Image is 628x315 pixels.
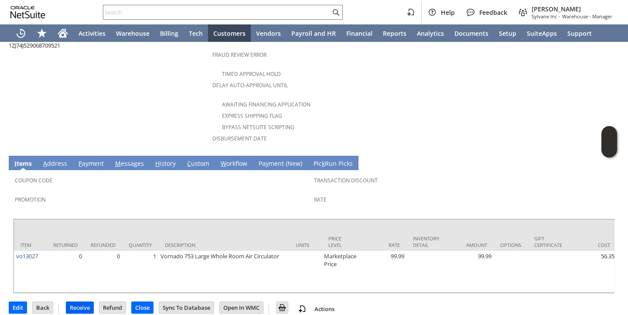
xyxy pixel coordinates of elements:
span: Warehouse - Manager [562,13,612,20]
a: Reports [378,24,412,42]
a: Tech [184,24,208,42]
span: Documents [454,29,488,38]
td: 1 [122,251,158,293]
a: Unrolled view on [604,157,614,168]
input: Open In WMC [220,302,263,313]
span: P [78,159,82,168]
a: PickRun Picks [311,159,355,169]
span: M [115,159,121,168]
a: Vendors [251,24,286,42]
svg: logo [10,6,45,18]
a: Activities [73,24,111,42]
svg: Recent Records [16,28,26,38]
span: W [221,159,226,168]
a: Workflow [218,159,249,169]
td: 99.99 [446,251,494,293]
span: Reports [383,29,406,38]
a: Payment (New) [256,159,304,169]
input: Edit [9,302,27,313]
div: Returned [53,242,78,248]
input: Receive [66,302,93,313]
span: I [14,159,17,168]
a: Timed Approval Hold [222,70,281,78]
a: Disbursement Date [212,135,267,142]
span: Customers [213,29,246,38]
a: Support [562,24,597,42]
span: Warehouse [116,29,150,38]
a: Actions [311,305,338,313]
td: 99.99 [358,251,406,293]
span: k [322,159,325,168]
svg: Search [331,7,341,17]
a: Billing [155,24,184,42]
span: Billing [160,29,178,38]
div: Item [20,242,40,248]
input: Back [33,302,53,313]
div: Inventory Detail [413,235,439,248]
a: Delay Auto-Approval Until [212,82,288,89]
a: Items [12,159,34,169]
span: 1ZJ74J529068709521 [9,41,60,50]
td: Vornado 753 Large Whole Room Air Circulator [158,251,289,293]
div: Quantity [129,242,152,248]
td: 0 [47,251,84,293]
a: Custom [185,159,212,169]
span: A [43,159,47,168]
input: Search [103,7,331,17]
span: Analytics [417,29,444,38]
iframe: Click here to launch Oracle Guided Learning Help Panel [601,126,617,157]
div: Gift Certificate [534,235,562,248]
td: 56.35 [569,251,617,293]
svg: Home [58,28,68,38]
a: Customers [208,24,251,42]
a: Coupon Code [15,177,53,184]
div: Options [500,242,521,248]
span: y [266,159,269,168]
svg: Shortcuts [37,28,47,38]
input: Print [276,302,288,313]
td: Marketplace Price [322,251,358,293]
a: vo13027 [16,252,38,260]
span: Financial [346,29,372,38]
a: Address [41,159,69,169]
a: History [153,159,178,169]
a: SuiteApps [522,24,562,42]
a: Documents [449,24,494,42]
div: Shortcuts [31,24,52,42]
input: Refund [99,302,126,313]
a: Bypass NetSuite Scripting [222,123,294,131]
a: Setup [494,24,522,42]
a: Analytics [412,24,449,42]
span: Sylvane Inc [532,13,557,20]
div: Units [296,242,315,248]
input: Close [132,302,153,313]
div: Rate [365,242,400,248]
a: Recent Records [10,24,31,42]
span: C [187,159,191,168]
a: Messages [113,159,146,169]
input: Sync To Database [159,302,214,313]
span: Tech [189,29,203,38]
span: Oracle Guided Learning Widget. To move around, please hold and drag [601,142,617,158]
div: Price Level [328,235,352,248]
img: add-record.svg [297,304,307,314]
a: Awaiting Financing Application [222,101,311,108]
a: Rate [314,196,327,203]
a: Financial [341,24,378,42]
div: Description [165,242,283,248]
span: Vendors [256,29,281,38]
span: H [155,159,160,168]
div: Cost [575,242,610,248]
span: - [559,13,560,20]
a: Transaction Discount [314,177,378,184]
a: Payment [76,159,106,169]
span: Activities [78,29,106,38]
a: Payroll and HR [286,24,341,42]
img: Print [277,302,287,313]
span: Payroll and HR [291,29,336,38]
span: Setup [499,29,516,38]
span: Support [567,29,592,38]
span: [PERSON_NAME] [532,5,612,13]
a: Home [52,24,73,42]
td: 0 [84,251,122,293]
